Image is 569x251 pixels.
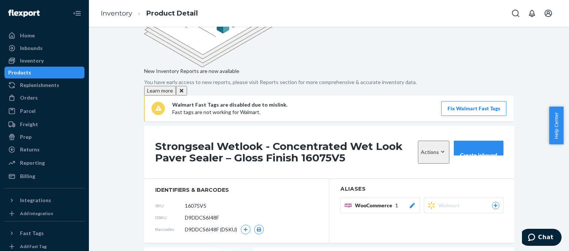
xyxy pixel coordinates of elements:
a: Inbounds [4,42,84,54]
span: D9DDCS6I48F [185,214,219,221]
span: WooCommerce [355,202,395,209]
button: Actions [418,141,449,164]
a: Orders [4,92,84,104]
a: Replenishments [4,79,84,91]
div: Products [8,69,31,76]
button: Fast Tags [4,227,84,239]
p: Fast tags are not working for Walmart. [172,108,287,116]
a: Freight [4,118,84,130]
div: Prep [20,133,31,141]
a: Returns [4,144,84,155]
p: You have early access to new reports, please visit Reports section for more comprehensive & accur... [144,78,514,86]
div: Parcel [20,107,36,115]
span: Walmart [438,202,463,209]
a: Products [4,67,84,78]
div: Inbounds [20,44,43,52]
div: Actions [421,148,446,156]
button: Open notifications [525,6,539,21]
span: Barcodes [155,226,185,232]
div: Reporting [20,159,45,167]
button: Learn more [144,86,176,96]
button: Help Center [549,107,563,144]
button: Open Search Box [508,6,523,21]
div: Returns [20,146,40,153]
button: Create inbound [454,141,503,155]
a: Add Fast Tag [4,242,84,251]
button: WooCommerce1 [340,198,420,213]
div: Integrations [20,197,51,204]
iframe: Opens a widget where you can chat to one of our agents [522,229,562,247]
button: Walmart [424,198,503,213]
span: DSKU [155,214,185,221]
ol: breadcrumbs [95,3,204,24]
div: Billing [20,173,35,180]
a: Add Integration [4,209,84,218]
span: identifiers & barcodes [155,186,318,194]
a: Inventory [4,55,84,67]
div: Add Fast Tag [20,243,47,250]
span: SKU [155,203,185,209]
h2: Aliases [340,186,503,192]
div: Add Integration [20,210,53,217]
button: Open account menu [541,6,556,21]
button: Fix Walmart Fast Tags [441,101,506,116]
a: Billing [4,170,84,182]
img: Flexport logo [8,10,40,17]
a: Home [4,30,84,41]
div: Replenishments [20,81,59,89]
button: Close Navigation [70,6,84,21]
span: D9DDCS6I48F (DSKU) [185,226,237,233]
div: Inventory [20,57,44,64]
h1: Strongseal Wetlook - Concentrated Wet Look Paver Sealer – Gloss Finish 16075V5 [155,141,414,164]
a: Product Detail [146,9,198,17]
a: Parcel [4,105,84,117]
div: Orders [20,94,38,101]
p: New Inventory Reports are now available [144,67,514,75]
button: Close [176,86,187,96]
div: Home [20,32,35,39]
p: Walmart Fast Tags are disabled due to mislink. [172,101,287,108]
a: Reporting [4,157,84,169]
a: Inventory [101,9,132,17]
button: Integrations [4,194,84,206]
a: Prep [4,131,84,143]
span: 1 [395,202,398,209]
div: Freight [20,121,38,128]
div: Fast Tags [20,230,44,237]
